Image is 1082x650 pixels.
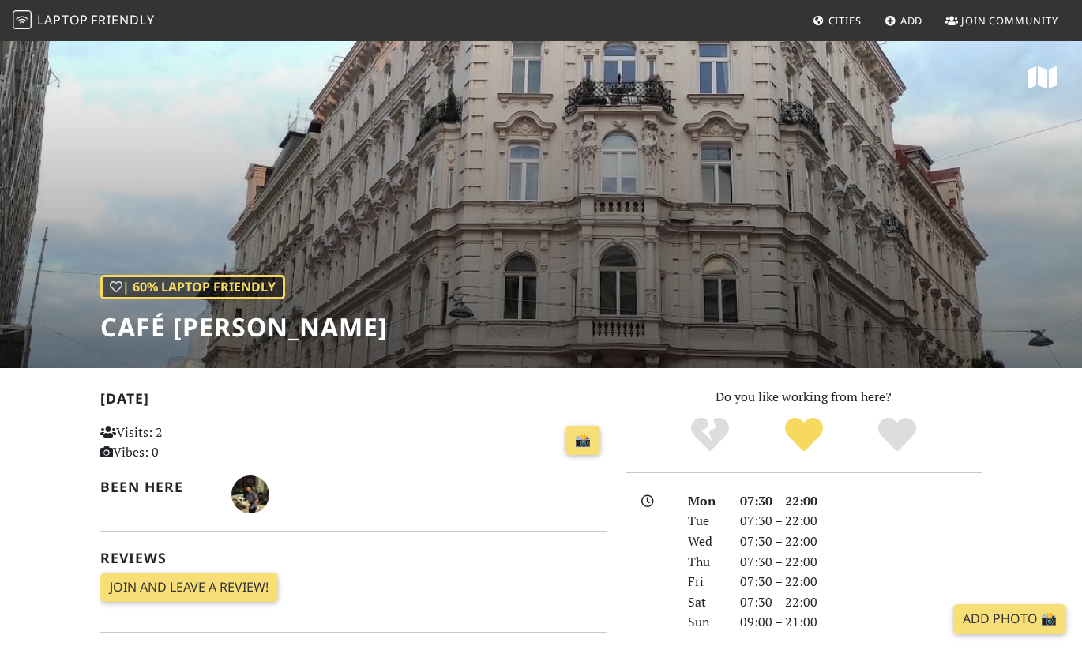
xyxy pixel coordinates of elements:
[663,415,757,455] div: No
[231,484,269,502] span: Nigel Earnshaw
[953,604,1066,634] a: Add Photo 📸
[100,390,607,413] h2: [DATE]
[731,592,991,613] div: 07:30 – 22:00
[878,6,930,35] a: Add
[100,479,212,495] h2: Been here
[100,550,607,566] h2: Reviews
[626,387,982,408] p: Do you like working from here?
[939,6,1065,35] a: Join Community
[731,552,991,573] div: 07:30 – 22:00
[731,491,991,512] div: 07:30 – 22:00
[731,532,991,552] div: 07:30 – 22:00
[13,7,155,35] a: LaptopFriendly LaptopFriendly
[100,423,257,463] p: Visits: 2 Vibes: 0
[13,10,32,29] img: LaptopFriendly
[851,415,945,455] div: Definitely!
[100,275,285,300] div: | 60% Laptop Friendly
[828,13,862,28] span: Cities
[678,511,731,532] div: Tue
[91,11,154,28] span: Friendly
[678,532,731,552] div: Wed
[806,6,868,35] a: Cities
[678,552,731,573] div: Thu
[37,11,88,28] span: Laptop
[731,612,991,633] div: 09:00 – 21:00
[731,572,991,592] div: 07:30 – 22:00
[757,415,851,455] div: Yes
[678,572,731,592] div: Fri
[678,612,731,633] div: Sun
[731,511,991,532] div: 07:30 – 22:00
[100,312,388,342] h1: Café [PERSON_NAME]
[231,475,269,513] img: 2376-nigel.jpg
[900,13,923,28] span: Add
[678,491,731,512] div: Mon
[565,426,600,456] a: 📸
[961,13,1058,28] span: Join Community
[678,592,731,613] div: Sat
[100,573,278,603] a: Join and leave a review!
